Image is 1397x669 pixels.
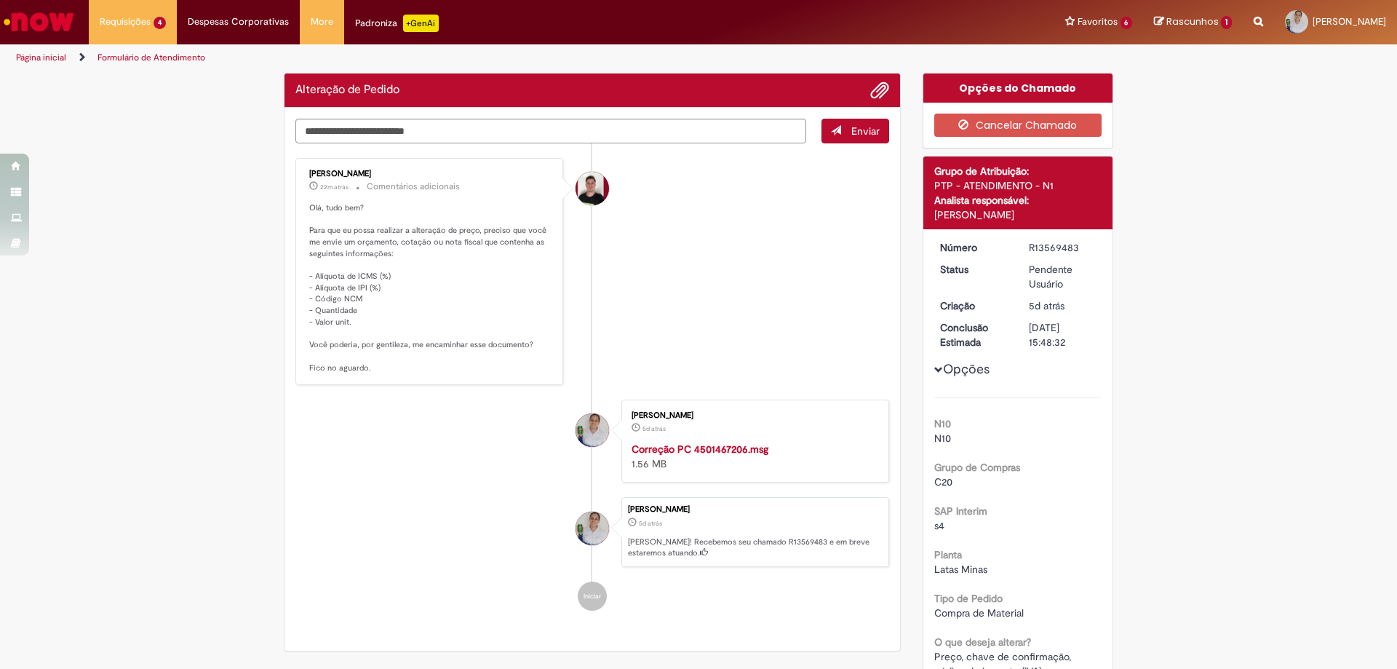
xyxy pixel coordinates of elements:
[1,7,76,36] img: ServiceNow
[1029,299,1064,312] time: 26/09/2025 09:48:29
[1078,15,1118,29] span: Favoritos
[934,563,987,576] span: Latas Minas
[576,172,609,205] div: Matheus Henrique Drudi
[1313,15,1386,28] span: [PERSON_NAME]
[628,537,881,559] p: [PERSON_NAME]! Recebemos seu chamado R13569483 e em breve estaremos atuando.
[639,519,662,528] span: 5d atrás
[821,119,889,143] button: Enviar
[295,119,806,143] textarea: Digite sua mensagem aqui...
[628,505,881,514] div: [PERSON_NAME]
[934,461,1020,474] b: Grupo de Compras
[309,170,552,178] div: [PERSON_NAME]
[367,181,460,193] small: Comentários adicionais
[154,17,166,29] span: 4
[355,15,439,32] div: Padroniza
[311,15,333,29] span: More
[1166,15,1219,28] span: Rascunhos
[295,143,889,625] ul: Histórico de tíquete
[639,519,662,528] time: 26/09/2025 09:48:29
[642,424,666,433] span: 5d atrás
[934,548,962,561] b: Planta
[934,193,1102,207] div: Analista responsável:
[16,52,66,63] a: Página inicial
[1029,262,1096,291] div: Pendente Usuário
[934,606,1024,619] span: Compra de Material
[100,15,151,29] span: Requisições
[1029,320,1096,349] div: [DATE] 15:48:32
[929,262,1019,277] dt: Status
[295,497,889,567] li: Maria Eduarda Venancio dos Santos
[320,183,349,191] span: 22m atrás
[934,519,944,532] span: s4
[870,81,889,100] button: Adicionar anexos
[923,74,1113,103] div: Opções do Chamado
[11,44,920,71] ul: Trilhas de página
[934,178,1102,193] div: PTP - ATENDIMENTO - N1
[934,432,951,445] span: N10
[403,15,439,32] p: +GenAi
[632,443,768,456] a: Correção PC 4501467206.msg
[632,411,874,420] div: [PERSON_NAME]
[934,475,952,488] span: C20
[934,504,987,518] b: SAP Interim
[576,413,609,447] div: Maria Eduarda Venancio dos Santos
[97,52,205,63] a: Formulário de Atendimento
[1154,15,1232,29] a: Rascunhos
[1121,17,1133,29] span: 6
[934,207,1102,222] div: [PERSON_NAME]
[642,424,666,433] time: 26/09/2025 09:48:26
[1029,298,1096,313] div: 26/09/2025 09:48:29
[934,592,1003,605] b: Tipo de Pedido
[576,512,609,545] div: Maria Eduarda Venancio dos Santos
[188,15,289,29] span: Despesas Corporativas
[1029,240,1096,255] div: R13569483
[295,84,399,97] h2: Alteração de Pedido Histórico de tíquete
[632,442,874,471] div: 1.56 MB
[934,164,1102,178] div: Grupo de Atribuição:
[934,636,1031,649] b: O que deseja alterar?
[934,417,951,430] b: N10
[1029,299,1064,312] span: 5d atrás
[851,124,880,138] span: Enviar
[929,298,1019,313] dt: Criação
[309,202,552,374] p: Olá, tudo bem? Para que eu possa realizar a alteração de preço, preciso que você me envie um orça...
[929,240,1019,255] dt: Número
[1221,16,1232,29] span: 1
[929,320,1019,349] dt: Conclusão Estimada
[934,114,1102,137] button: Cancelar Chamado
